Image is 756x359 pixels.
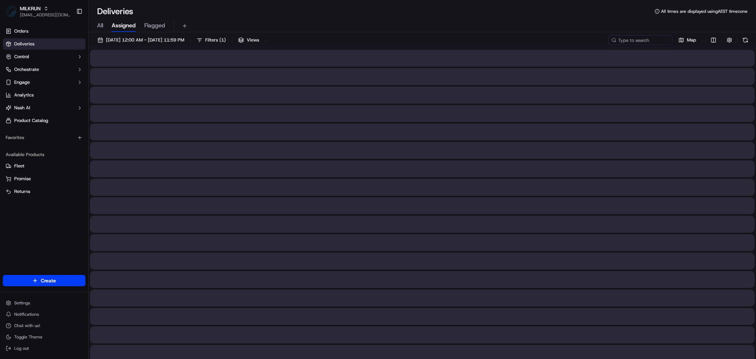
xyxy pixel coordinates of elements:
a: Deliveries [3,38,85,50]
a: Returns [6,188,83,195]
button: Engage [3,77,85,88]
button: Map [675,35,699,45]
span: Orchestrate [14,66,39,73]
span: Deliveries [14,41,34,47]
span: Nash AI [14,105,30,111]
div: Available Products [3,149,85,160]
span: Settings [14,300,30,306]
span: Analytics [14,92,34,98]
span: All [97,21,103,30]
span: Flagged [144,21,165,30]
span: Log out [14,346,29,351]
button: [DATE] 12:00 AM - [DATE] 11:59 PM [94,35,187,45]
div: Favorites [3,132,85,143]
button: MILKRUN [20,5,41,12]
button: Notifications [3,309,85,319]
button: Log out [3,343,85,353]
span: Returns [14,188,30,195]
input: Type to search [609,35,672,45]
button: MILKRUNMILKRUN[EMAIL_ADDRESS][DOMAIN_NAME] [3,3,73,20]
span: Create [41,277,56,284]
span: Chat with us! [14,323,40,328]
button: Filters(1) [194,35,229,45]
button: Control [3,51,85,62]
button: Promise [3,173,85,184]
a: Product Catalog [3,115,85,126]
button: [EMAIL_ADDRESS][DOMAIN_NAME] [20,12,71,18]
span: ( 1 ) [219,37,226,43]
span: Notifications [14,311,39,317]
button: Fleet [3,160,85,172]
a: Promise [6,176,83,182]
button: Toggle Theme [3,332,85,342]
span: Orders [14,28,28,34]
span: Views [247,37,259,43]
a: Fleet [6,163,83,169]
span: Engage [14,79,30,85]
span: Filters [205,37,226,43]
span: Fleet [14,163,24,169]
button: Orchestrate [3,64,85,75]
span: [DATE] 12:00 AM - [DATE] 11:59 PM [106,37,184,43]
span: Product Catalog [14,117,48,124]
button: Nash AI [3,102,85,114]
img: MILKRUN [6,6,17,17]
button: Returns [3,186,85,197]
button: Create [3,275,85,286]
button: Refresh [740,35,750,45]
span: Assigned [112,21,136,30]
a: Analytics [3,89,85,101]
a: Orders [3,26,85,37]
button: Views [235,35,262,45]
span: Map [687,37,696,43]
h1: Deliveries [97,6,133,17]
span: All times are displayed using AEST timezone [661,9,747,14]
span: Toggle Theme [14,334,43,340]
button: Settings [3,298,85,308]
button: Chat with us! [3,321,85,331]
span: Promise [14,176,31,182]
span: Control [14,54,29,60]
